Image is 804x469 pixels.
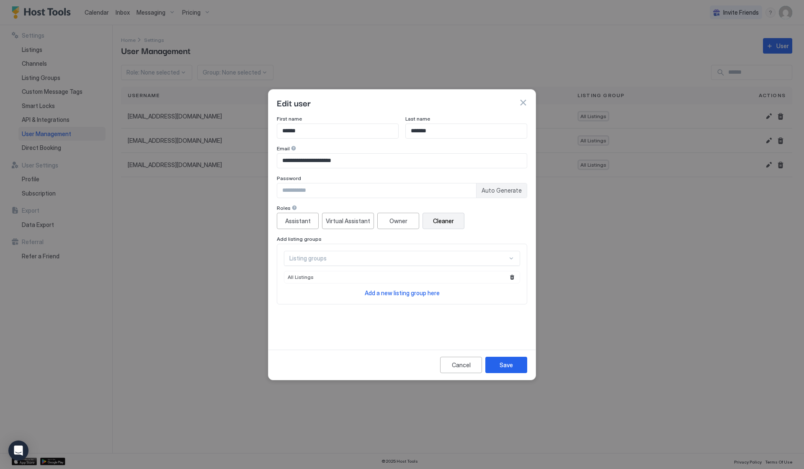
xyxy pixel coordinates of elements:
span: Edit user [277,96,311,109]
span: All Listings [288,274,314,280]
div: Save [500,361,513,369]
button: Cancel [440,357,482,373]
span: Last name [405,116,430,122]
span: Password [277,175,301,181]
span: Add listing groups [277,236,322,242]
span: Roles [277,205,291,211]
div: Listing groups [289,255,508,262]
input: Input Field [406,124,527,138]
button: Owner [377,213,419,229]
div: Owner [389,216,407,225]
div: Cleaner [433,216,454,225]
input: Input Field [277,124,398,138]
button: Virtual Assistant [322,213,374,229]
a: Add a new listing group here [365,289,440,297]
button: Save [485,357,527,373]
button: Remove [508,273,516,281]
button: Assistant [277,213,319,229]
div: Open Intercom Messenger [8,441,28,461]
div: Virtual Assistant [326,216,370,225]
span: Auto Generate [482,187,522,194]
span: Email [277,145,290,152]
button: Cleaner [423,213,464,229]
input: Input Field [277,154,527,168]
span: Add a new listing group here [365,289,440,296]
div: Cancel [452,361,471,369]
span: First name [277,116,302,122]
input: Input Field [277,183,476,198]
div: Assistant [285,216,311,225]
